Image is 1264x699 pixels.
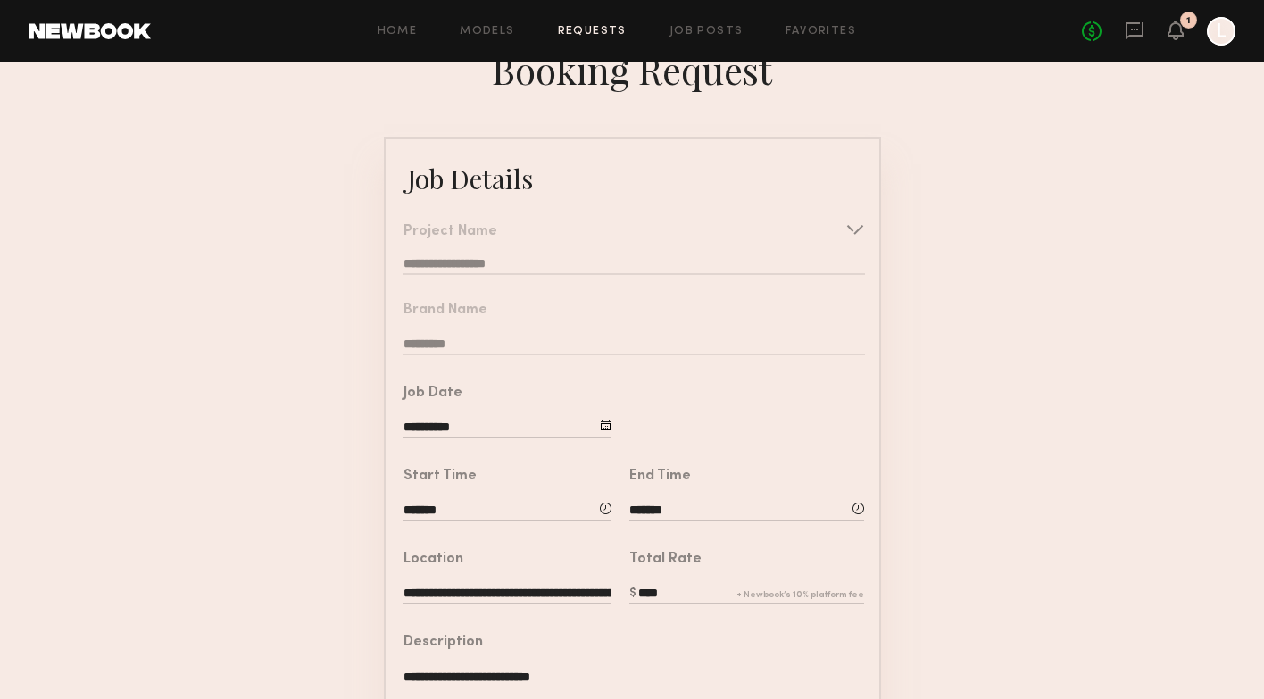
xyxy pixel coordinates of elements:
[403,470,477,484] div: Start Time
[629,553,702,567] div: Total Rate
[492,45,772,95] div: Booking Request
[403,553,463,567] div: Location
[460,26,514,37] a: Models
[629,470,691,484] div: End Time
[786,26,856,37] a: Favorites
[403,636,483,650] div: Description
[1207,17,1235,46] a: L
[407,161,533,196] div: Job Details
[558,26,627,37] a: Requests
[669,26,744,37] a: Job Posts
[378,26,418,37] a: Home
[1186,16,1191,26] div: 1
[403,387,462,401] div: Job Date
